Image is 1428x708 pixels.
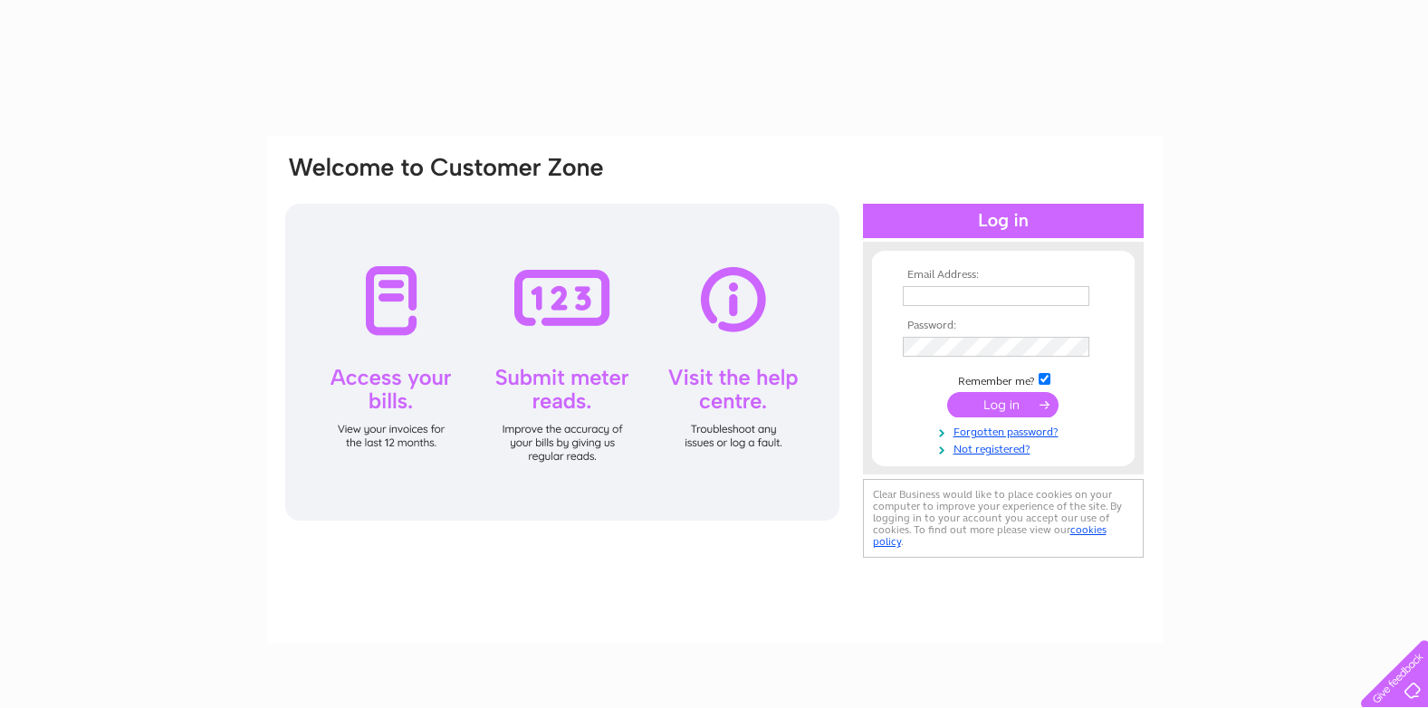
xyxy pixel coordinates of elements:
a: cookies policy [873,523,1107,548]
input: Submit [947,392,1059,417]
a: Not registered? [903,439,1108,456]
div: Clear Business would like to place cookies on your computer to improve your experience of the sit... [863,479,1144,558]
td: Remember me? [898,370,1108,388]
th: Password: [898,320,1108,332]
th: Email Address: [898,269,1108,282]
a: Forgotten password? [903,422,1108,439]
